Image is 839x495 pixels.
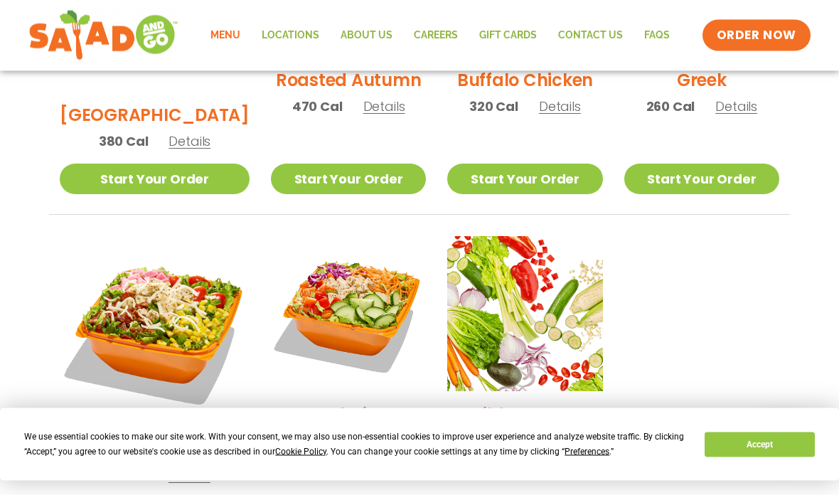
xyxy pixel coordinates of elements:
[565,447,609,457] span: Preferences
[276,68,422,93] h2: Roasted Autumn
[271,164,426,195] a: Start Your Order
[251,19,330,52] a: Locations
[200,19,680,52] nav: Menu
[461,403,590,427] h2: Build Your Own
[717,27,796,44] span: ORDER NOW
[447,237,602,392] img: Product photo for Build Your Own
[547,19,634,52] a: Contact Us
[330,19,403,52] a: About Us
[28,7,178,64] img: new-SAG-logo-768×292
[447,164,602,195] a: Start Your Order
[330,403,367,427] h2: Thai
[469,19,547,52] a: GIFT CARDS
[60,237,250,427] img: Product photo for Jalapeño Ranch Salad
[99,132,149,151] span: 380 Cal
[60,164,250,195] a: Start Your Order
[705,432,814,457] button: Accept
[469,97,518,117] span: 320 Cal
[275,447,326,457] span: Cookie Policy
[539,98,581,116] span: Details
[200,19,251,52] a: Menu
[624,164,779,195] a: Start Your Order
[169,467,210,485] span: Details
[363,98,405,116] span: Details
[457,68,593,93] h2: Buffalo Chicken
[403,19,469,52] a: Careers
[702,20,811,51] a: ORDER NOW
[634,19,680,52] a: FAQs
[60,103,250,128] h2: [GEOGRAPHIC_DATA]
[677,68,727,93] h2: Greek
[169,133,210,151] span: Details
[271,237,426,392] img: Product photo for Thai Salad
[292,97,343,117] span: 470 Cal
[24,430,688,459] div: We use essential cookies to make our site work. With your consent, we may also use non-essential ...
[646,97,695,117] span: 260 Cal
[715,98,757,116] span: Details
